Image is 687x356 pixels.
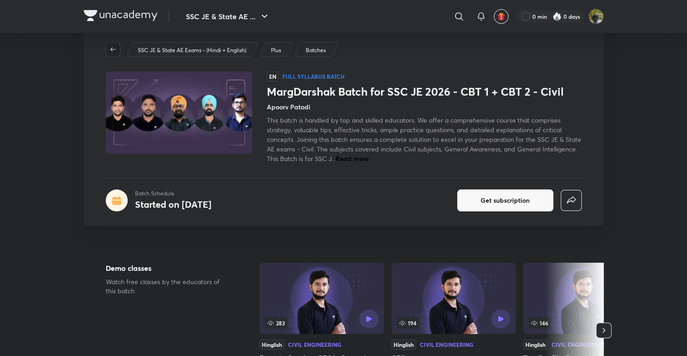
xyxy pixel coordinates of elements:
img: avatar [497,12,505,21]
a: SSC JE & State AE Exams - (Hindi + English) [136,46,248,54]
span: 146 [529,318,550,329]
h4: Apoorv Patodi [267,102,310,112]
img: Company Logo [84,10,157,21]
p: Full Syllabus Batch [282,73,345,80]
p: Batch Schedule [135,189,211,198]
a: Batches [304,46,327,54]
span: Read more [335,154,369,163]
div: Hinglish [260,340,284,350]
span: This batch is handled by top and skilled educators. We offer a comprehensive course that comprise... [267,116,581,163]
h1: MargDarshak Batch for SSC JE 2026 - CBT 1 + CBT 2 - Civil [267,85,582,98]
div: Civil Engineering [420,342,473,347]
img: streak [552,12,562,21]
p: SSC JE & State AE Exams - (Hindi + English) [138,46,246,54]
img: shubham rawat [588,9,604,24]
button: SSC JE & State AE ... [180,7,276,26]
span: 194 [397,318,418,329]
a: Company Logo [84,10,157,23]
span: 283 [265,318,287,329]
img: Thumbnail [104,70,253,155]
span: EN [267,71,279,81]
p: Batches [306,46,326,54]
div: Civil Engineering [288,342,341,347]
p: Watch free classes by the educators of this batch [106,277,230,296]
span: Get subscription [481,196,530,205]
p: Plus [271,46,281,54]
button: Get subscription [457,189,553,211]
button: avatar [494,9,508,24]
a: Plus [269,46,282,54]
h4: Started on [DATE] [135,198,211,210]
div: Hinglish [391,340,416,350]
div: Hinglish [523,340,548,350]
h5: Demo classes [106,263,230,274]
